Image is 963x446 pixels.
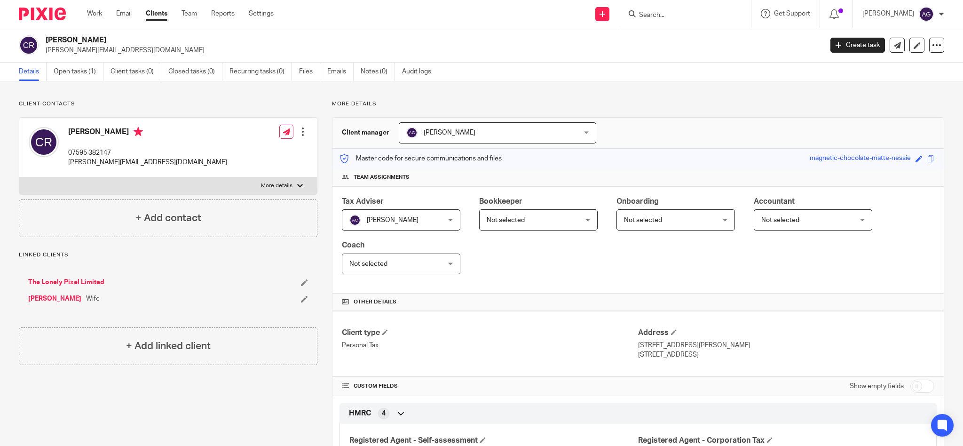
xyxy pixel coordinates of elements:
p: [STREET_ADDRESS] [638,350,934,359]
img: svg%3E [919,7,934,22]
p: Personal Tax [342,341,638,350]
a: Files [299,63,320,81]
span: Not selected [624,217,662,223]
span: Team assignments [354,174,410,181]
a: Settings [249,9,274,18]
p: Master code for secure communications and files [339,154,502,163]
span: Not selected [349,261,387,267]
p: 07595 382147 [68,148,227,158]
span: Bookkeeper [479,198,522,205]
p: More details [261,182,292,190]
a: The Lonely Pixel Limited [28,278,104,287]
p: Client contacts [19,100,317,108]
span: Onboarding [616,198,659,205]
p: [PERSON_NAME][EMAIL_ADDRESS][DOMAIN_NAME] [46,46,816,55]
h4: Registered Agent - Self-assessment [349,436,638,446]
i: Primary [134,127,143,136]
img: svg%3E [19,35,39,55]
a: Open tasks (1) [54,63,103,81]
span: HMRC [349,408,371,418]
img: svg%3E [406,127,418,138]
p: Linked clients [19,251,317,259]
h4: Client type [342,328,638,338]
a: Email [116,9,132,18]
span: Accountant [754,198,795,205]
p: [STREET_ADDRESS][PERSON_NAME] [638,341,934,350]
img: svg%3E [349,215,361,226]
h4: + Add linked client [126,339,211,353]
span: Wife [86,294,100,303]
span: Other details [354,298,396,306]
span: [PERSON_NAME] [367,217,418,223]
p: [PERSON_NAME][EMAIL_ADDRESS][DOMAIN_NAME] [68,158,227,167]
span: Not selected [487,217,525,223]
div: magnetic-chocolate-matte-nessie [810,153,911,164]
h3: Client manager [342,128,389,137]
a: Create task [830,38,885,53]
h2: [PERSON_NAME] [46,35,662,45]
span: Tax Adviser [342,198,384,205]
span: Coach [342,241,364,249]
p: [PERSON_NAME] [862,9,914,18]
img: Pixie [19,8,66,20]
a: Audit logs [402,63,438,81]
h4: [PERSON_NAME] [68,127,227,139]
a: Clients [146,9,167,18]
h4: + Add contact [135,211,201,225]
label: Show empty fields [850,382,904,391]
img: svg%3E [29,127,59,157]
span: [PERSON_NAME] [424,129,475,136]
h4: CUSTOM FIELDS [342,382,638,390]
a: Work [87,9,102,18]
span: Not selected [761,217,799,223]
h4: Address [638,328,934,338]
span: Get Support [774,10,810,17]
input: Search [638,11,723,20]
a: Closed tasks (0) [168,63,222,81]
a: Reports [211,9,235,18]
span: 4 [382,409,386,418]
a: Recurring tasks (0) [229,63,292,81]
p: More details [332,100,944,108]
h4: Registered Agent - Corporation Tax [638,436,927,446]
a: Notes (0) [361,63,395,81]
a: Details [19,63,47,81]
a: Client tasks (0) [111,63,161,81]
a: [PERSON_NAME] [28,294,81,303]
a: Emails [327,63,354,81]
a: Team [182,9,197,18]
